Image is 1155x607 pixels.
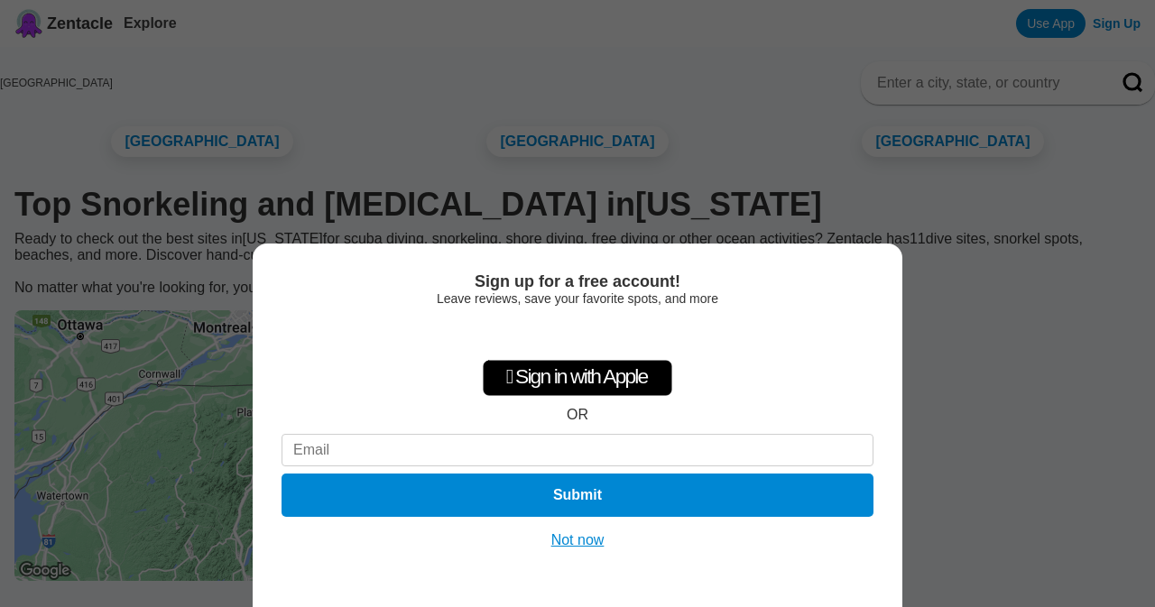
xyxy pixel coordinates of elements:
[282,434,873,466] input: Email
[546,531,610,549] button: Not now
[282,474,873,517] button: Submit
[567,407,588,423] div: OR
[282,272,873,291] div: Sign up for a free account!
[489,315,667,354] iframe: Sign in with Google Button
[483,360,672,396] div: Sign in with Apple
[282,291,873,306] div: Leave reviews, save your favorite spots, and more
